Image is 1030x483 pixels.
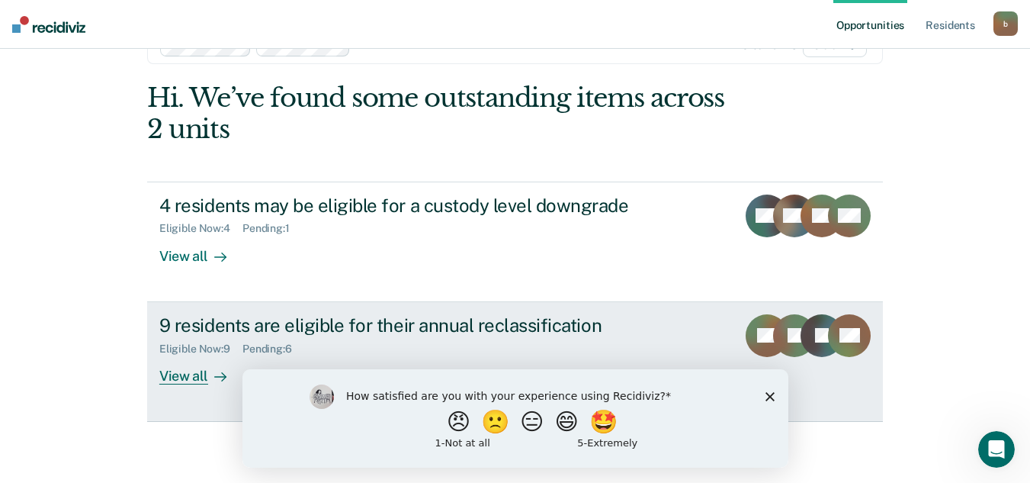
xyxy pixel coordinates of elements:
[147,182,883,302] a: 4 residents may be eligible for a custody level downgradeEligible Now:4Pending:1View all
[242,369,788,468] iframe: Survey by Kim from Recidiviz
[159,355,245,385] div: View all
[242,222,302,235] div: Pending : 1
[242,343,304,356] div: Pending : 6
[978,431,1015,468] iframe: Intercom live chat
[159,195,695,217] div: 4 residents may be eligible for a custody level downgrade
[993,11,1018,36] button: b
[159,222,242,235] div: Eligible Now : 4
[159,343,242,356] div: Eligible Now : 9
[159,235,245,265] div: View all
[147,302,883,422] a: 9 residents are eligible for their annual reclassificationEligible Now:9Pending:6View all
[159,314,695,336] div: 9 residents are eligible for their annual reclassification
[12,16,85,33] img: Recidiviz
[147,82,736,145] div: Hi. We’ve found some outstanding items across 2 units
